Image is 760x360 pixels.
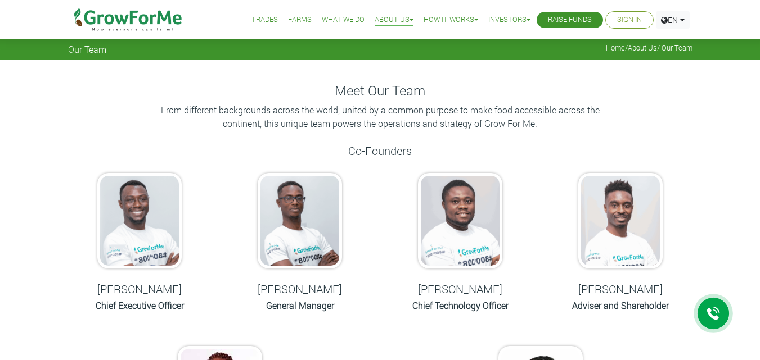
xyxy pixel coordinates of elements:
[155,103,605,130] p: From different backgrounds across the world, united by a common purpose to make food accessible a...
[394,300,527,311] h6: Chief Technology Officer
[606,44,692,52] span: / / Our Team
[234,282,366,295] h5: [PERSON_NAME]
[68,144,692,157] h5: Co-Founders
[394,282,527,295] h5: [PERSON_NAME]
[74,300,206,311] h6: Chief Executive Officer
[656,11,690,29] a: EN
[628,43,657,52] a: About Us
[288,14,312,26] a: Farms
[555,282,687,295] h5: [PERSON_NAME]
[555,300,687,311] h6: Adviser and Shareholder
[617,14,642,26] a: Sign In
[418,173,502,268] img: growforme image
[548,14,592,26] a: Raise Funds
[606,43,625,52] a: Home
[322,14,365,26] a: What We Do
[375,14,413,26] a: About Us
[97,173,182,268] img: growforme image
[488,14,530,26] a: Investors
[578,173,663,268] img: growforme image
[68,44,106,54] span: Our Team
[74,282,206,295] h5: [PERSON_NAME]
[68,83,692,99] h4: Meet Our Team
[234,300,366,311] h6: General Manager
[251,14,278,26] a: Trades
[424,14,478,26] a: How it Works
[258,173,342,268] img: growforme image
